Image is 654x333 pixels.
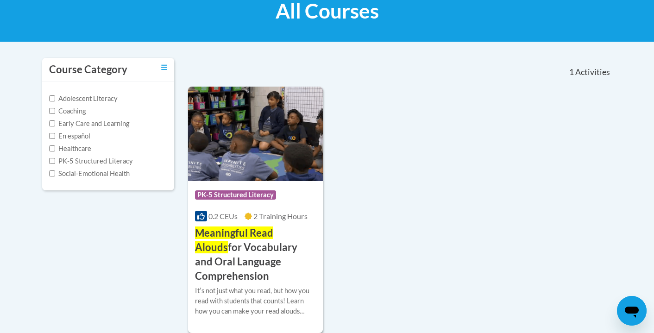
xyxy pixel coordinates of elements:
[49,158,55,164] input: Checkbox for Options
[49,144,91,154] label: Healthcare
[49,106,86,116] label: Coaching
[49,156,133,166] label: PK-5 Structured Literacy
[569,67,574,77] span: 1
[49,120,55,126] input: Checkbox for Options
[208,212,238,220] span: 0.2 CEUs
[49,170,55,176] input: Checkbox for Options
[575,67,610,77] span: Activities
[49,145,55,151] input: Checkbox for Options
[49,169,130,179] label: Social-Emotional Health
[188,87,323,333] a: Course LogoPK-5 Structured Literacy0.2 CEUs2 Training Hours Meaningful Read Aloudsfor Vocabulary ...
[49,94,118,104] label: Adolescent Literacy
[195,226,316,283] h3: for Vocabulary and Oral Language Comprehension
[49,133,55,139] input: Checkbox for Options
[161,63,167,73] a: Toggle collapse
[195,226,273,253] span: Meaningful Read Alouds
[49,131,90,141] label: En español
[188,87,323,181] img: Course Logo
[49,95,55,101] input: Checkbox for Options
[49,119,129,129] label: Early Care and Learning
[49,63,127,77] h3: Course Category
[253,212,308,220] span: 2 Training Hours
[195,190,276,200] span: PK-5 Structured Literacy
[617,296,647,326] iframe: Button to launch messaging window
[49,108,55,114] input: Checkbox for Options
[195,286,316,316] div: Itʹs not just what you read, but how you read with students that counts! Learn how you can make y...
